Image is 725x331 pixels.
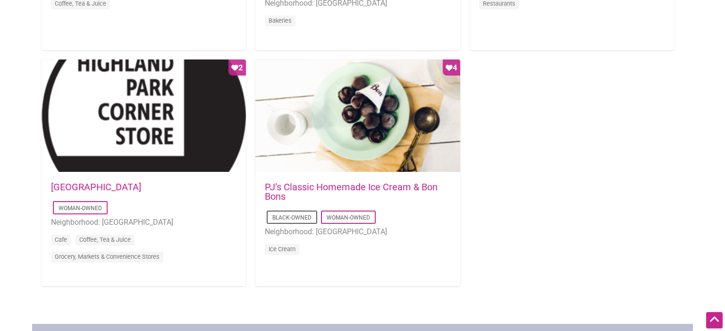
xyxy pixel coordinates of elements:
a: Woman-Owned [59,205,102,212]
a: Coffee, Tea & Juice [79,236,131,243]
a: Grocery, Markets & Convenience Stores [55,253,160,260]
li: Neighborhood: [GEOGRAPHIC_DATA] [51,216,236,229]
a: Bakeries [269,17,292,24]
a: Black-Owned [272,214,312,221]
a: PJ’s Classic Homemade Ice Cream & Bon Bons [265,181,438,202]
div: Scroll Back to Top [706,312,723,329]
li: Neighborhood: [GEOGRAPHIC_DATA] [265,226,450,238]
a: Ice Cream [269,246,295,253]
a: [GEOGRAPHIC_DATA] [51,181,141,193]
a: Woman-Owned [327,214,370,221]
a: Cafe [55,236,67,243]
